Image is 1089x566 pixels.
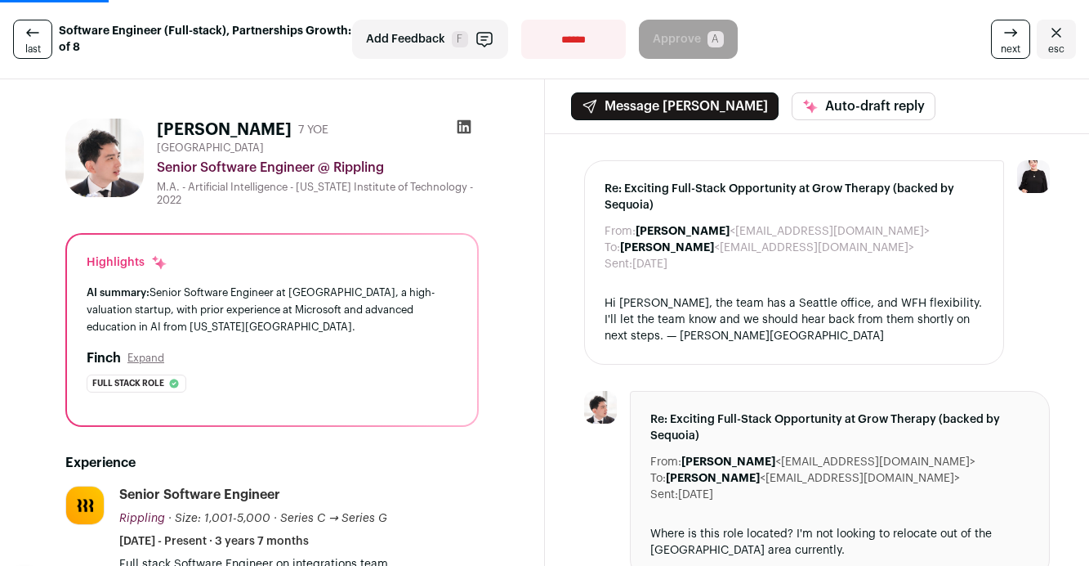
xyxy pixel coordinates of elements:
[650,411,1030,444] span: Re: Exciting Full-Stack Opportunity at Grow Therapy (backed by Sequoia)
[650,454,681,470] dt: From:
[59,23,359,56] strong: Software Engineer (Full-stack), Partnerships Growth: 1 of 8
[681,456,775,468] b: [PERSON_NAME]
[666,473,760,484] b: [PERSON_NAME]
[92,375,164,392] span: Full stack role
[650,470,666,487] dt: To:
[605,295,984,344] div: Hi [PERSON_NAME], the team has a Seattle office, and WFH flexibility. I'll let the team know and ...
[157,158,479,177] div: Senior Software Engineer @ Rippling
[991,20,1030,59] a: next
[87,287,150,298] span: AI summary:
[65,453,479,473] h2: Experience
[620,242,714,254] b: [PERSON_NAME]
[119,513,165,524] span: Rippling
[66,487,104,524] img: 9f11a2ec6117d349d8a9490312d25e22cf5d44452555ad6f124a953e94289c0b.jpg
[605,223,636,240] dt: From:
[1037,20,1076,59] a: Close
[605,240,620,256] dt: To:
[157,181,479,207] div: M.A. - Artificial Intelligence - [US_STATE] Institute of Technology - 2022
[1048,43,1064,56] span: esc
[678,487,713,503] dd: [DATE]
[584,391,617,424] img: 15c59ccef1aecfe643da1f92000f3cabbdbd93ec14e09723c29c3ad558b41846.jpg
[636,223,930,240] dd: <[EMAIL_ADDRESS][DOMAIN_NAME]>
[157,119,292,141] h1: [PERSON_NAME]
[366,31,445,47] span: Add Feedback
[605,181,984,213] span: Re: Exciting Full-Stack Opportunity at Grow Therapy (backed by Sequoia)
[1001,43,1020,56] span: next
[605,256,632,272] dt: Sent:
[157,141,264,155] span: [GEOGRAPHIC_DATA]
[650,526,1030,559] div: Where is this role located? I'm not looking to relocate out of the [GEOGRAPHIC_DATA] area currently.
[681,454,975,470] dd: <[EMAIL_ADDRESS][DOMAIN_NAME]>
[119,486,280,504] div: Senior Software Engineer
[1017,160,1050,193] img: 9240684-medium_jpg
[119,533,309,550] span: [DATE] - Present · 3 years 7 months
[632,256,667,272] dd: [DATE]
[25,43,41,56] span: last
[280,513,387,524] span: Series C → Series G
[65,119,144,197] img: 15c59ccef1aecfe643da1f92000f3cabbdbd93ec14e09723c29c3ad558b41846.jpg
[127,352,164,365] button: Expand
[87,348,121,368] h2: Finch
[274,510,277,527] span: ·
[13,20,52,59] a: last
[650,487,678,503] dt: Sent:
[571,92,779,120] button: Message [PERSON_NAME]
[636,226,730,237] b: [PERSON_NAME]
[352,20,508,59] button: Add Feedback F
[620,240,914,256] dd: <[EMAIL_ADDRESS][DOMAIN_NAME]>
[666,470,960,487] dd: <[EMAIL_ADDRESS][DOMAIN_NAME]>
[452,31,468,47] span: F
[87,254,167,271] div: Highlights
[87,284,457,335] div: Senior Software Engineer at [GEOGRAPHIC_DATA], a high-valuation startup, with prior experience at...
[792,92,935,120] button: Auto-draft reply
[298,122,328,138] div: 7 YOE
[168,513,270,524] span: · Size: 1,001-5,000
